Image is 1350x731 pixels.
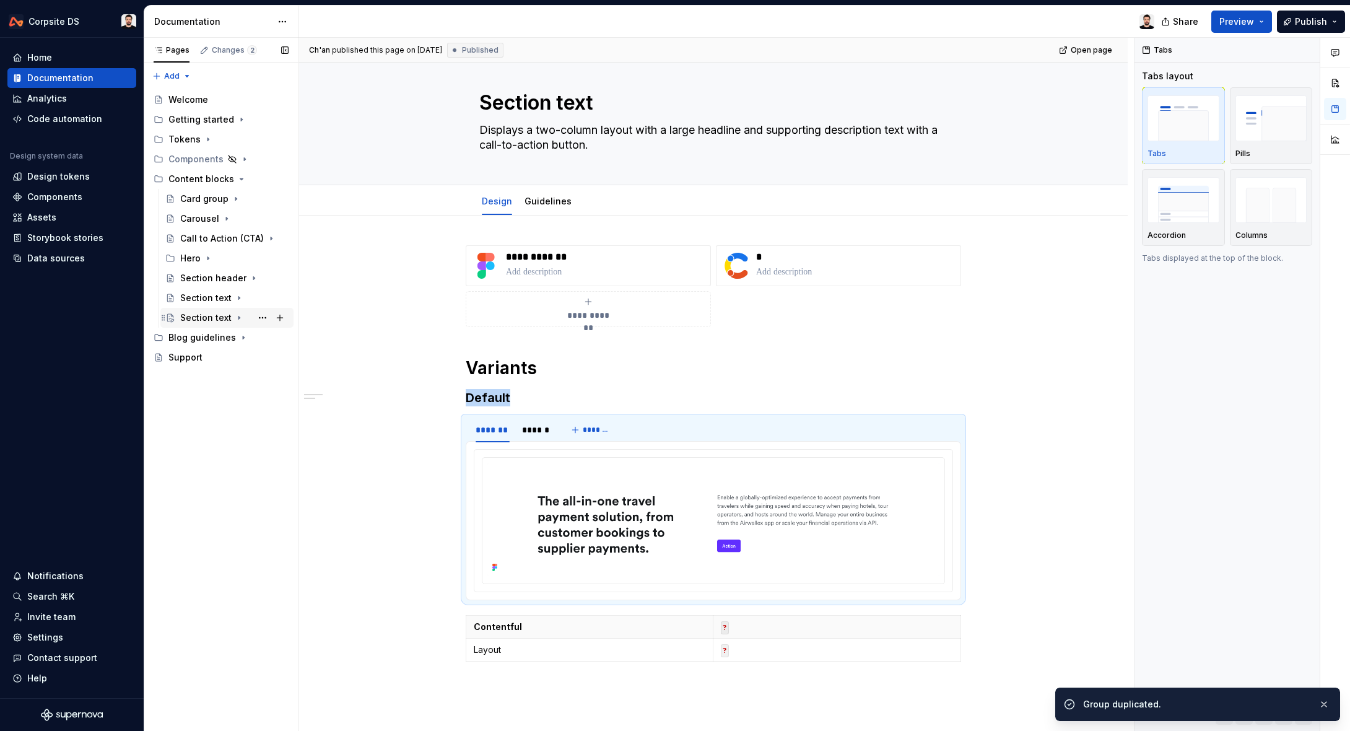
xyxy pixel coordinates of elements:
[180,193,229,205] div: Card group
[180,252,201,265] div: Hero
[27,170,90,183] div: Design tokens
[168,94,208,106] div: Welcome
[482,196,512,206] a: Design
[160,229,294,248] a: Call to Action (CTA)
[1211,11,1272,33] button: Preview
[7,668,136,688] button: Help
[525,196,572,206] a: Guidelines
[160,248,294,268] div: Hero
[7,607,136,627] a: Invite team
[27,113,102,125] div: Code automation
[180,272,246,284] div: Section header
[149,110,294,129] div: Getting started
[7,648,136,668] button: Contact support
[27,92,67,105] div: Analytics
[168,331,236,344] div: Blog guidelines
[168,113,234,126] div: Getting started
[7,628,136,647] a: Settings
[474,621,705,633] p: Contentful
[27,211,56,224] div: Assets
[2,8,141,35] button: Corpsite DSCh'an
[474,644,705,656] p: Layout
[149,149,294,169] div: Components
[149,68,195,85] button: Add
[27,590,74,603] div: Search ⌘K
[1139,14,1154,29] img: Ch'an
[149,328,294,348] div: Blog guidelines
[7,167,136,186] a: Design tokens
[28,15,79,28] div: Corpsite DS
[149,129,294,149] div: Tokens
[27,72,94,84] div: Documentation
[27,652,97,664] div: Contact support
[7,48,136,68] a: Home
[1142,253,1312,263] p: Tabs displayed at the top of the block.
[180,312,232,324] div: Section text
[180,232,264,245] div: Call to Action (CTA)
[1155,11,1206,33] button: Share
[1071,45,1112,55] span: Open page
[520,188,577,214] div: Guidelines
[1235,95,1307,141] img: placeholder
[160,288,294,308] a: Section text
[1083,698,1309,711] div: Group duplicated.
[1230,87,1313,164] button: placeholderPills
[1295,15,1327,28] span: Publish
[7,68,136,88] a: Documentation
[1147,95,1219,141] img: placeholder
[1173,15,1198,28] span: Share
[466,389,961,406] h3: Default
[27,191,82,203] div: Components
[1230,169,1313,246] button: placeholderColumns
[7,109,136,129] a: Code automation
[121,14,136,29] img: Ch'an
[149,169,294,189] div: Content blocks
[149,348,294,367] a: Support
[1277,11,1345,33] button: Publish
[160,268,294,288] a: Section header
[1147,149,1166,159] p: Tabs
[27,232,103,244] div: Storybook stories
[1235,177,1307,222] img: placeholder
[168,173,234,185] div: Content blocks
[1142,70,1193,82] div: Tabs layout
[471,251,501,281] img: 600a6a5d-384a-4919-ae54-ad8c4a961593.svg
[27,51,52,64] div: Home
[1147,230,1186,240] p: Accordion
[41,709,103,721] svg: Supernova Logo
[7,89,136,108] a: Analytics
[1142,87,1225,164] button: placeholderTabs
[466,357,961,379] h1: Variants
[1235,230,1268,240] p: Columns
[1142,169,1225,246] button: placeholderAccordion
[160,308,294,328] a: Section text
[7,566,136,586] button: Notifications
[721,251,751,281] img: 8b6f384c-4acd-4bd7-b9fb-cfd4338d3bf2.svg
[247,45,257,55] span: 2
[168,133,201,146] div: Tokens
[27,570,84,582] div: Notifications
[154,15,271,28] div: Documentation
[477,120,945,155] textarea: Displays a two-column layout with a large headline and supporting description text with a call-to...
[149,90,294,367] div: Page tree
[7,587,136,606] button: Search ⌘K
[160,189,294,209] a: Card group
[7,228,136,248] a: Storybook stories
[180,292,232,304] div: Section text
[168,153,224,165] div: Components
[7,248,136,268] a: Data sources
[27,631,63,644] div: Settings
[160,209,294,229] a: Carousel
[1235,149,1250,159] p: Pills
[477,88,945,118] textarea: Section text
[721,621,729,634] code: ?
[168,351,202,364] div: Support
[154,45,189,55] div: Pages
[477,188,517,214] div: Design
[721,644,729,657] code: ?
[9,14,24,29] img: 0733df7c-e17f-4421-95a9-ced236ef1ff0.png
[1055,42,1118,59] a: Open page
[309,45,330,55] span: Ch'an
[474,449,953,592] section-item: Desktop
